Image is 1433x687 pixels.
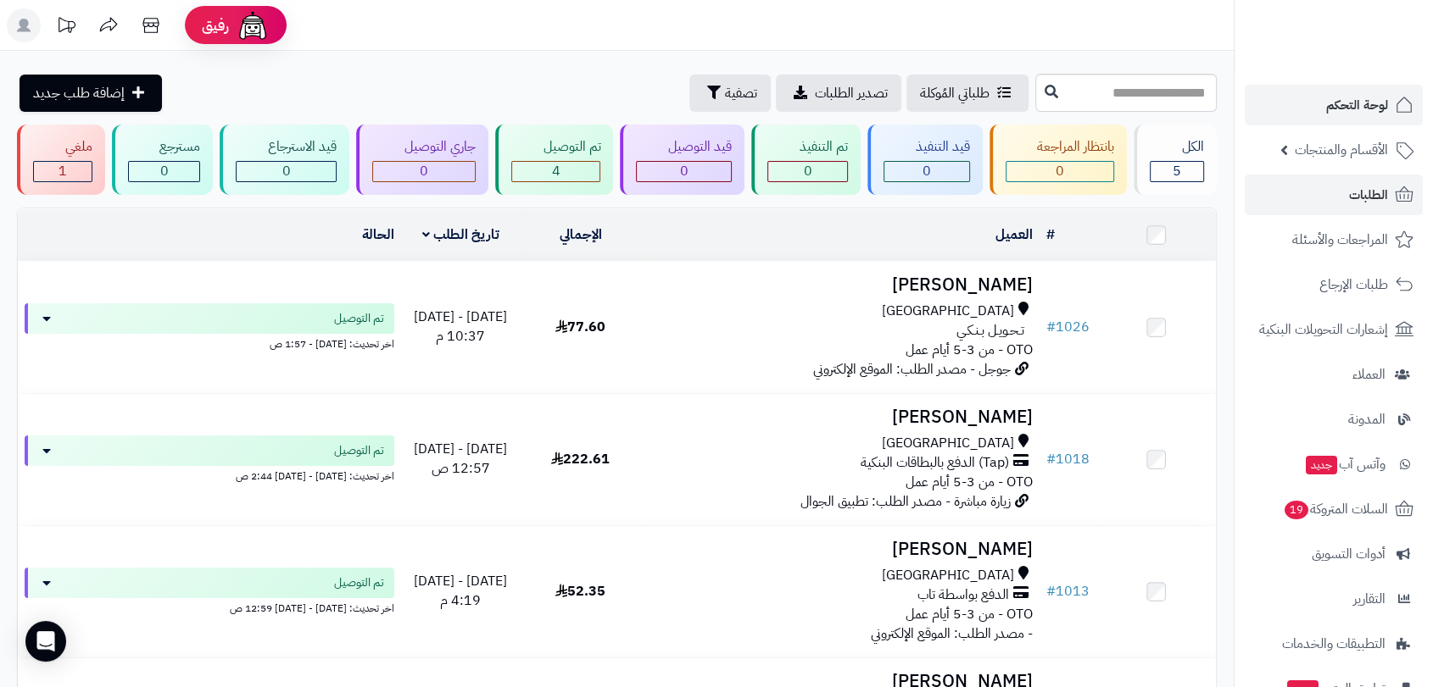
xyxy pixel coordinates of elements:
[882,434,1014,453] span: [GEOGRAPHIC_DATA]
[1046,581,1056,601] span: #
[995,224,1033,245] a: العميل
[1245,444,1423,485] a: وآتس آبجديد
[1245,623,1423,664] a: التطبيقات والخدمات
[1046,449,1090,469] a: #1018
[25,598,394,616] div: اخر تحديث: [DATE] - [DATE] 12:59 ص
[647,540,1033,559] h3: [PERSON_NAME]
[1326,93,1388,117] span: لوحة التحكم
[1348,407,1386,431] span: المدونة
[906,340,1033,360] span: OTO - من 3-5 أيام عمل
[59,161,67,181] span: 1
[202,15,229,36] span: رفيق
[680,161,689,181] span: 0
[768,162,847,181] div: 0
[906,472,1033,492] span: OTO - من 3-5 أيام عمل
[1282,632,1386,656] span: التطبيقات والخدمات
[1245,309,1423,350] a: إشعارات التحويلات البنكية
[864,125,986,195] a: قيد التنفيذ 0
[33,137,92,157] div: ملغي
[861,453,1009,473] span: (Tap) الدفع بالبطاقات البنكية
[1245,534,1423,574] a: أدوات التسويق
[647,407,1033,427] h3: [PERSON_NAME]
[647,275,1033,295] h3: [PERSON_NAME]
[414,307,507,346] span: [DATE] - [DATE] 10:37 م
[334,574,384,591] span: تم التوصيل
[1245,219,1423,260] a: المراجعات والأسئلة
[813,359,1011,380] span: جوجل - مصدر الطلب: الموقع الإلكتروني
[551,449,610,469] span: 222.61
[555,581,605,601] span: 52.35
[560,224,602,245] a: الإجمالي
[1245,579,1423,619] a: التقارير
[14,125,109,195] a: ملغي 1
[1046,224,1055,245] a: #
[414,439,507,479] span: [DATE] - [DATE] 12:57 ص
[800,491,1011,512] span: زيارة مباشرة - مصدر الطلب: تطبيق الجوال
[492,125,617,195] a: تم التوصيل 4
[1245,399,1423,440] a: المدونة
[1245,175,1423,215] a: الطلبات
[1319,273,1388,296] span: طلبات الإرجاع
[414,571,507,611] span: [DATE] - [DATE] 4:19 م
[33,83,125,103] span: إضافة طلب جديد
[640,526,1040,657] td: - مصدر الطلب: الموقع الإلكتروني
[767,137,848,157] div: تم التنفيذ
[815,83,888,103] span: تصدير الطلبات
[1292,228,1388,252] span: المراجعات والأسئلة
[25,621,66,662] div: Open Intercom Messenger
[1318,37,1417,73] img: logo-2.png
[512,162,600,181] div: 4
[555,317,605,337] span: 77.60
[884,137,970,157] div: قيد التنفيذ
[1285,501,1309,520] span: 19
[748,125,864,195] a: تم التنفيذ 0
[20,75,162,112] a: إضافة طلب جديد
[373,162,475,181] div: 0
[160,161,169,181] span: 0
[923,161,931,181] span: 0
[1130,125,1220,195] a: الكل5
[1245,85,1423,125] a: لوحة التحكم
[282,161,291,181] span: 0
[637,162,731,181] div: 0
[236,137,337,157] div: قيد الاسترجاع
[1150,137,1204,157] div: الكل
[109,125,217,195] a: مسترجع 0
[353,125,492,195] a: جاري التوصيل 0
[216,125,353,195] a: قيد الاسترجاع 0
[362,224,394,245] a: الحالة
[45,8,87,47] a: تحديثات المنصة
[25,466,394,484] div: اخر تحديث: [DATE] - [DATE] 2:44 ص
[25,334,394,352] div: اخر تحديث: [DATE] - 1:57 ص
[920,83,990,103] span: طلباتي المُوكلة
[420,161,428,181] span: 0
[616,125,748,195] a: قيد التوصيل 0
[129,162,200,181] div: 0
[956,321,1024,341] span: تـحـويـل بـنـكـي
[884,162,969,181] div: 0
[1056,161,1064,181] span: 0
[1006,162,1114,181] div: 0
[1245,354,1423,395] a: العملاء
[986,125,1131,195] a: بانتظار المراجعة 0
[34,162,92,181] div: 1
[334,310,384,327] span: تم التوصيل
[1245,489,1423,529] a: السلات المتروكة19
[1312,542,1386,566] span: أدوات التسويق
[1283,497,1388,521] span: السلات المتروكة
[1046,317,1090,337] a: #1026
[1352,363,1386,386] span: العملاء
[237,162,336,181] div: 0
[1006,137,1115,157] div: بانتظار المراجعة
[1173,161,1181,181] span: 5
[906,75,1029,112] a: طلباتي المُوكلة
[882,566,1014,585] span: [GEOGRAPHIC_DATA]
[552,161,560,181] span: 4
[1349,183,1388,207] span: الطلبات
[636,137,732,157] div: قيد التوصيل
[334,442,384,459] span: تم التوصيل
[1259,318,1388,341] span: إشعارات التحويلات البنكية
[128,137,201,157] div: مسترجع
[1046,449,1056,469] span: #
[689,75,771,112] button: تصفية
